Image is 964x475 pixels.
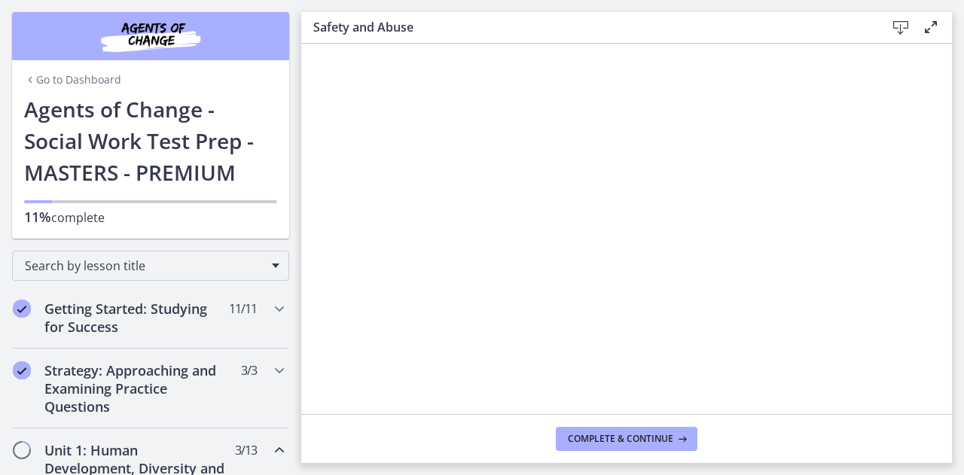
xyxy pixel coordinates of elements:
p: complete [24,208,277,227]
div: Search by lesson title [12,251,289,281]
h2: Getting Started: Studying for Success [44,300,228,336]
i: Completed [13,361,31,379]
span: 11% [24,208,51,226]
h2: Strategy: Approaching and Examining Practice Questions [44,361,228,416]
h1: Agents of Change - Social Work Test Prep - MASTERS - PREMIUM [24,93,277,188]
span: 11 / 11 [229,300,257,318]
button: Complete & continue [556,427,697,451]
h3: Safety and Abuse [313,18,862,36]
span: Search by lesson title [25,257,264,274]
span: 3 / 13 [235,441,257,459]
img: Agents of Change [60,18,241,54]
span: Complete & continue [568,433,673,445]
a: Go to Dashboard [24,72,121,87]
i: Completed [13,300,31,318]
span: 3 / 3 [241,361,257,379]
